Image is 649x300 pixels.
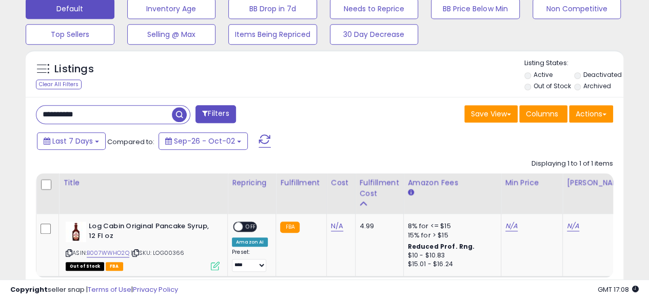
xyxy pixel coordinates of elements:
div: Repricing [232,177,271,188]
span: | SKU: LOG00366 [131,249,185,257]
small: Amazon Fees. [408,188,414,197]
span: Columns [526,109,558,119]
div: Amazon AI [232,237,268,247]
div: Preset: [232,249,268,272]
label: Out of Stock [533,82,571,90]
b: Reduced Prof. Rng. [408,242,475,251]
span: 2025-10-14 17:08 GMT [598,285,639,294]
div: Min Price [505,177,558,188]
span: OFF [243,223,259,231]
div: Fulfillment [280,177,322,188]
a: Privacy Policy [133,285,178,294]
button: Filters [195,105,235,123]
label: Archived [583,82,611,90]
button: Save View [464,105,518,123]
div: Amazon Fees [408,177,497,188]
strong: Copyright [10,285,48,294]
div: Displaying 1 to 1 of 1 items [532,159,613,169]
div: Title [63,177,223,188]
a: B007WWHO2Q [87,249,129,257]
a: Terms of Use [88,285,131,294]
b: Log Cabin Original Pancake Syrup, 12 Fl oz [89,222,213,243]
button: Top Sellers [26,24,114,45]
span: Compared to: [107,137,154,147]
img: 41oAitHr98L._SL40_.jpg [66,222,86,242]
button: Last 7 Days [37,132,106,150]
h5: Listings [54,62,94,76]
label: Deactivated [583,70,622,79]
button: Columns [519,105,567,123]
button: Selling @ Max [127,24,216,45]
button: Items Being Repriced [228,24,317,45]
div: seller snap | | [10,285,178,295]
small: FBA [280,222,299,233]
div: 8% for <= $15 [408,222,493,231]
div: ASIN: [66,222,220,269]
div: $10 - $10.83 [408,251,493,260]
div: 15% for > $15 [408,231,493,240]
div: Fulfillment Cost [360,177,399,199]
a: N/A [505,221,518,231]
label: Active [533,70,552,79]
span: FBA [106,262,123,271]
div: $15.01 - $16.24 [408,260,493,269]
div: Cost [331,177,351,188]
button: Sep-26 - Oct-02 [159,132,248,150]
div: 4.99 [360,222,396,231]
span: Sep-26 - Oct-02 [174,136,235,146]
button: Actions [569,105,613,123]
span: Last 7 Days [52,136,93,146]
span: All listings that are currently out of stock and unavailable for purchase on Amazon [66,262,104,271]
div: Clear All Filters [36,79,82,89]
a: N/A [331,221,343,231]
div: [PERSON_NAME] [567,177,628,188]
button: 30 Day Decrease [330,24,419,45]
p: Listing States: [524,58,623,68]
a: N/A [567,221,579,231]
